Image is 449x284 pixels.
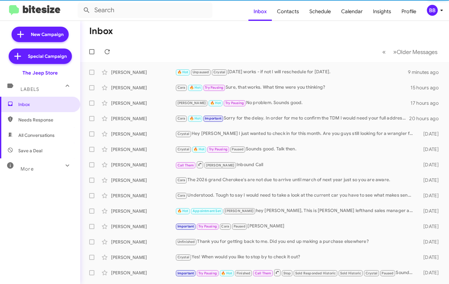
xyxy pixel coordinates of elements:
span: Inbox [248,2,272,21]
a: Calendar [336,2,368,21]
div: [DATE] [416,239,444,245]
span: Older Messages [397,49,437,56]
span: Crystal [177,132,189,136]
div: [PERSON_NAME] [111,254,175,261]
span: Cara [177,85,186,90]
span: Paused [382,271,393,275]
div: The Jeep Store [22,70,58,76]
span: Unfinished [177,240,195,244]
span: Appointment Set [193,209,221,213]
span: Paused [234,224,246,228]
div: No problem. Sounds good. [175,99,410,107]
a: Special Campaign [9,49,72,64]
span: Crystal [177,147,189,151]
span: Sold Responded Historic [295,271,336,275]
span: Cara [177,178,186,182]
button: BB [421,5,442,16]
span: Important [205,116,221,120]
span: Cara [177,116,186,120]
div: 9 minutes ago [408,69,444,75]
span: [PERSON_NAME] [177,101,206,105]
h1: Inbox [89,26,113,36]
div: [PERSON_NAME] [111,270,175,276]
nav: Page navigation example [379,45,441,58]
input: Search [78,3,212,18]
span: 🔥 Hot [221,271,232,275]
span: Call Them [255,271,272,275]
span: » [393,48,397,56]
div: Yes! When would you like to stop by to check it out? [175,253,416,261]
a: Contacts [272,2,304,21]
span: Paused [232,147,244,151]
div: [PERSON_NAME] [111,192,175,199]
div: BB [427,5,438,16]
div: Sounds good. Thanks [175,269,416,277]
span: 🔥 Hot [194,147,204,151]
a: Schedule [304,2,336,21]
a: Profile [396,2,421,21]
div: [PERSON_NAME] [111,84,175,91]
span: « [382,48,386,56]
span: Crystal [366,271,377,275]
div: hey [PERSON_NAME], This is [PERSON_NAME] lefthand sales manager at the jeep store. Hope you are w... [175,207,416,215]
div: [PERSON_NAME] [111,208,175,214]
div: Thank you for getting back to me. Did you end up making a purchase elsewhere? [175,238,416,245]
div: [DATE] [416,223,444,230]
div: [PERSON_NAME] [111,177,175,183]
span: Labels [21,86,39,92]
span: 🔥 Hot [177,70,188,74]
span: Try Pausing [198,224,217,228]
button: Next [389,45,441,58]
div: [DATE] [416,177,444,183]
div: [PERSON_NAME] [111,131,175,137]
a: Insights [368,2,396,21]
span: 🔥 Hot [190,85,201,90]
div: Understood. Tough to say I would need to take a look at the current car you have to see what make... [175,192,416,199]
a: New Campaign [12,27,69,42]
div: [PERSON_NAME] [111,223,175,230]
span: Finished [237,271,251,275]
span: Try Pausing [209,147,228,151]
div: [PERSON_NAME] [111,146,175,153]
span: 🔥 Hot [210,101,221,105]
div: [DATE] [416,192,444,199]
span: Try Pausing [225,101,244,105]
span: New Campaign [31,31,64,38]
div: [PERSON_NAME] [111,162,175,168]
span: [PERSON_NAME] [225,209,254,213]
div: [PERSON_NAME] [111,239,175,245]
div: 15 hours ago [410,84,444,91]
span: Save a Deal [18,147,42,154]
span: All Conversations [18,132,55,138]
span: Important [177,271,194,275]
div: [PERSON_NAME] [111,69,175,75]
div: [DATE] [416,146,444,153]
span: Crystal [213,70,225,74]
span: 🔥 Hot [177,209,188,213]
div: Inbound Call [175,161,416,169]
div: 20 hours ago [409,115,444,122]
span: Needs Response [18,117,73,123]
div: [DATE] [416,131,444,137]
span: Try Pausing [205,85,223,90]
span: Crystal [177,255,189,259]
span: [PERSON_NAME] [206,163,235,167]
span: Call Them [177,163,194,167]
span: Cara [221,224,229,228]
span: Cara [177,193,186,198]
div: 17 hours ago [410,100,444,106]
span: Sold Historic [340,271,361,275]
span: Special Campaign [28,53,67,59]
span: More [21,166,34,172]
div: Hey [PERSON_NAME] I just wanted to check in for this month. Are you guys still looking for a wran... [175,130,416,138]
div: Sounds good. Talk then. [175,146,416,153]
div: [DATE] [416,254,444,261]
div: [DATE] [416,270,444,276]
div: [DATE] works - if not I will reschedule for [DATE]. [175,68,408,76]
span: Stop [283,271,291,275]
span: Unpaused [193,70,209,74]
